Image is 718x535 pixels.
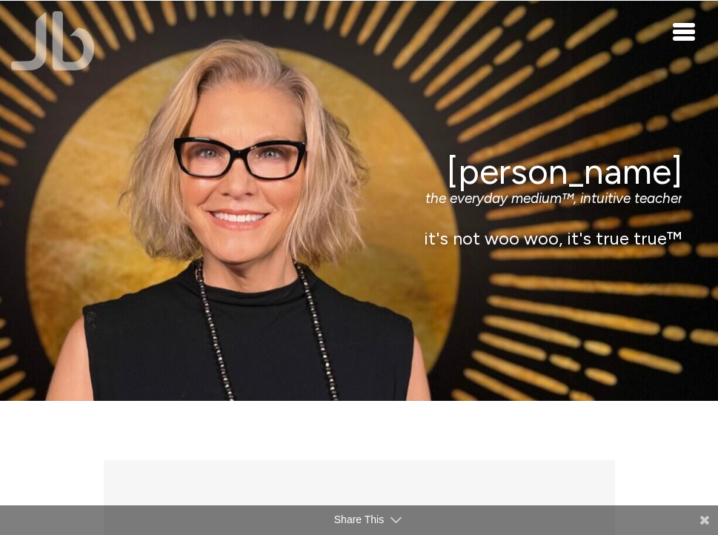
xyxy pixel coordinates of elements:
h1: [PERSON_NAME] [36,151,682,190]
p: the everyday medium™, intuitive teacher [36,190,682,207]
button: Toggle navigation [674,22,696,40]
p: it's not woo woo, it's true true™ [36,228,682,250]
img: Jamie Butler. The Everyday Medium [11,11,95,70]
